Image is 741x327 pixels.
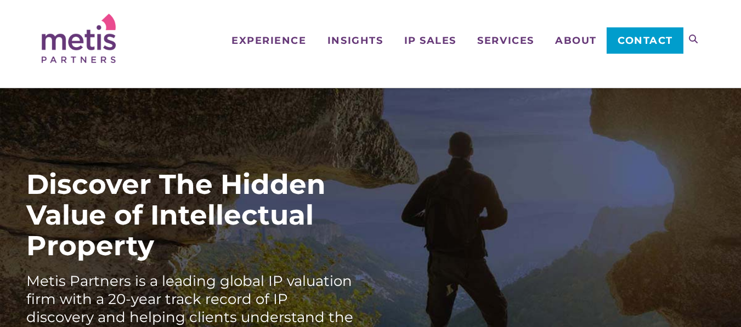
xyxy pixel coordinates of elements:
span: IP Sales [404,36,456,45]
span: About [555,36,597,45]
span: Contact [618,36,673,45]
span: Insights [327,36,383,45]
span: Services [477,36,534,45]
a: Contact [607,27,683,54]
div: Discover The Hidden Value of Intellectual Property [26,169,355,261]
img: Metis Partners [42,14,116,63]
span: Experience [231,36,306,45]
